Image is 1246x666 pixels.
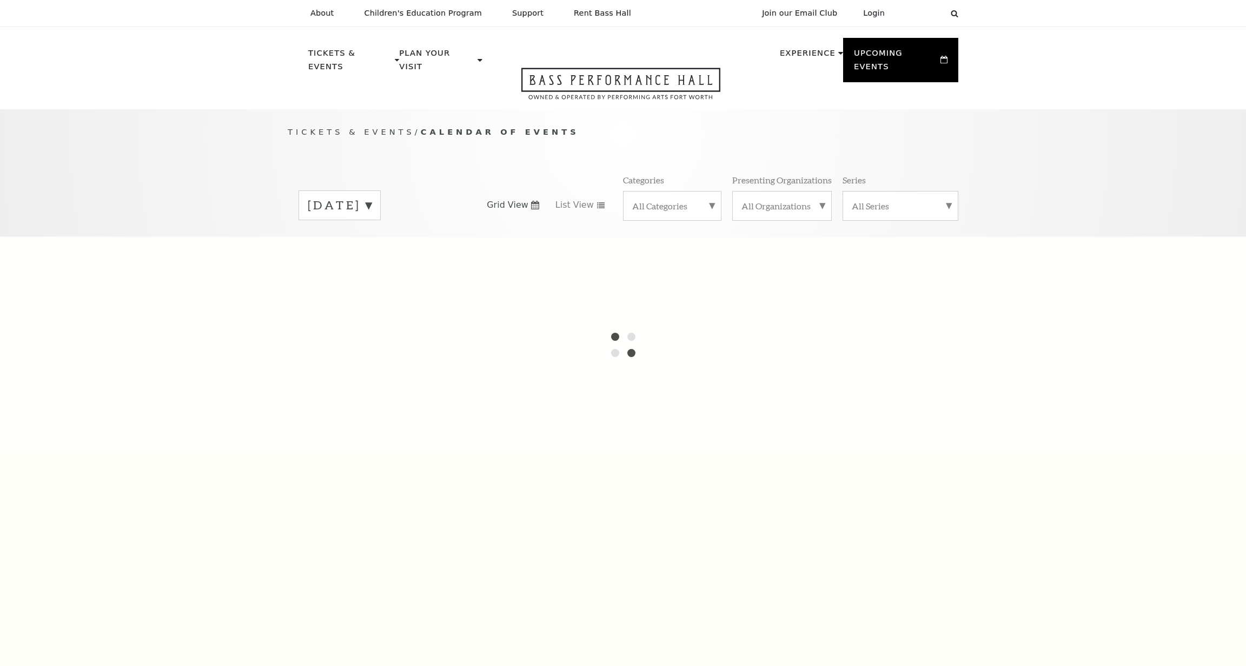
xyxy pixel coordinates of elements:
p: Upcoming Events [854,47,938,80]
p: Tickets & Events [308,47,392,80]
p: About [310,9,334,18]
span: Grid View [487,199,528,211]
span: List View [555,199,594,211]
label: [DATE] [308,197,372,214]
p: / [288,126,958,139]
label: All Series [852,200,949,212]
p: Series [843,174,866,186]
p: Categories [623,174,664,186]
label: All Categories [632,200,712,212]
p: Rent Bass Hall [574,9,631,18]
label: All Organizations [741,200,823,212]
span: Tickets & Events [288,127,415,136]
p: Presenting Organizations [732,174,832,186]
select: Select: [902,8,940,18]
p: Children's Education Program [364,9,482,18]
p: Experience [780,47,836,66]
p: Support [512,9,544,18]
p: Plan Your Visit [399,47,475,80]
span: Calendar of Events [421,127,579,136]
